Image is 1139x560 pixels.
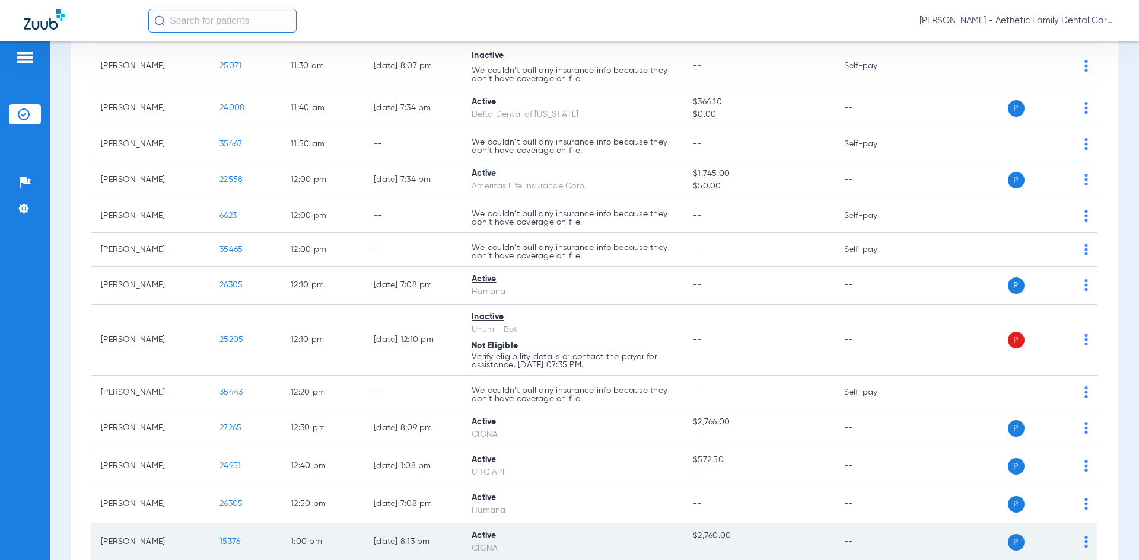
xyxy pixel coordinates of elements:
img: group-dot-blue.svg [1084,60,1088,72]
span: P [1008,458,1025,475]
span: 27265 [219,424,241,432]
td: [PERSON_NAME] [91,447,210,485]
td: 11:30 AM [281,43,364,89]
iframe: Chat Widget [1080,503,1139,560]
img: Search Icon [154,15,165,26]
span: 26305 [219,281,243,289]
td: 12:10 PM [281,305,364,376]
span: -- [693,245,702,254]
div: UHC API [472,466,674,479]
div: Inactive [472,50,674,62]
td: [PERSON_NAME] [91,127,210,161]
span: -- [693,388,702,396]
span: [PERSON_NAME] - Aethetic Family Dental Care ([GEOGRAPHIC_DATA]) [920,15,1115,27]
td: Self-pay [835,43,915,89]
span: $2,766.00 [693,416,825,428]
td: -- [835,89,915,127]
span: 35467 [219,140,242,148]
td: [PERSON_NAME] [91,305,210,376]
p: Verify eligibility details or contact the payer for assistance. [DATE] 07:35 PM. [472,353,674,369]
td: 12:00 PM [281,199,364,233]
span: 35465 [219,245,243,254]
span: -- [693,466,825,479]
td: -- [835,305,915,376]
div: Delta Dental of [US_STATE] [472,108,674,121]
img: hamburger-icon [15,50,34,65]
div: Active [472,96,674,108]
p: We couldn’t pull any insurance info because they don’t have coverage on file. [472,66,674,83]
td: 11:40 AM [281,89,364,127]
td: Self-pay [835,233,915,267]
td: -- [364,376,462,409]
td: 12:00 PM [281,161,364,199]
td: [PERSON_NAME] [91,233,210,267]
div: Unum - Bot [472,324,674,336]
td: [DATE] 8:07 PM [364,43,462,89]
div: Active [472,454,674,466]
span: 22558 [219,175,243,184]
span: $364.10 [693,96,825,108]
td: 12:40 PM [281,447,364,485]
td: [PERSON_NAME] [91,161,210,199]
td: [PERSON_NAME] [91,485,210,523]
td: -- [364,233,462,267]
img: group-dot-blue.svg [1084,422,1088,434]
span: Not Eligible [472,342,518,350]
img: group-dot-blue.svg [1084,386,1088,398]
div: Ameritas Life Insurance Corp. [472,180,674,193]
td: [PERSON_NAME] [91,267,210,305]
span: 15376 [219,537,240,546]
span: 25071 [219,62,241,70]
td: Self-pay [835,199,915,233]
span: P [1008,420,1025,437]
div: Inactive [472,311,674,324]
span: 24951 [219,462,241,470]
span: -- [693,62,702,70]
td: [DATE] 7:08 PM [364,267,462,305]
td: 12:20 PM [281,376,364,409]
span: -- [693,335,702,344]
div: Active [472,416,674,428]
td: [PERSON_NAME] [91,199,210,233]
span: $572.50 [693,454,825,466]
td: 12:50 PM [281,485,364,523]
td: -- [835,485,915,523]
td: [PERSON_NAME] [91,43,210,89]
p: We couldn’t pull any insurance info because they don’t have coverage on file. [472,244,674,260]
td: [DATE] 7:08 PM [364,485,462,523]
span: $2,760.00 [693,530,825,542]
p: We couldn’t pull any insurance info because they don’t have coverage on file. [472,386,674,403]
td: Self-pay [835,376,915,409]
span: -- [693,140,702,148]
td: -- [364,127,462,161]
td: -- [835,161,915,199]
img: group-dot-blue.svg [1084,244,1088,255]
td: [DATE] 8:09 PM [364,409,462,447]
div: Active [472,492,674,504]
td: 12:30 PM [281,409,364,447]
span: P [1008,534,1025,551]
span: 26305 [219,500,243,508]
img: group-dot-blue.svg [1084,334,1088,345]
td: 11:50 AM [281,127,364,161]
span: P [1008,277,1025,294]
td: 12:00 PM [281,233,364,267]
img: group-dot-blue.svg [1084,210,1088,222]
span: P [1008,332,1025,348]
div: Humana [472,504,674,517]
div: CIGNA [472,428,674,441]
img: group-dot-blue.svg [1084,174,1088,185]
span: -- [693,542,825,555]
td: 12:10 PM [281,267,364,305]
span: P [1008,496,1025,513]
span: $1,745.00 [693,168,825,180]
div: Active [472,530,674,542]
span: P [1008,100,1025,117]
td: -- [835,267,915,305]
td: Self-pay [835,127,915,161]
span: 6623 [219,212,237,220]
span: 25205 [219,335,243,344]
span: P [1008,172,1025,188]
div: Active [472,273,674,286]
